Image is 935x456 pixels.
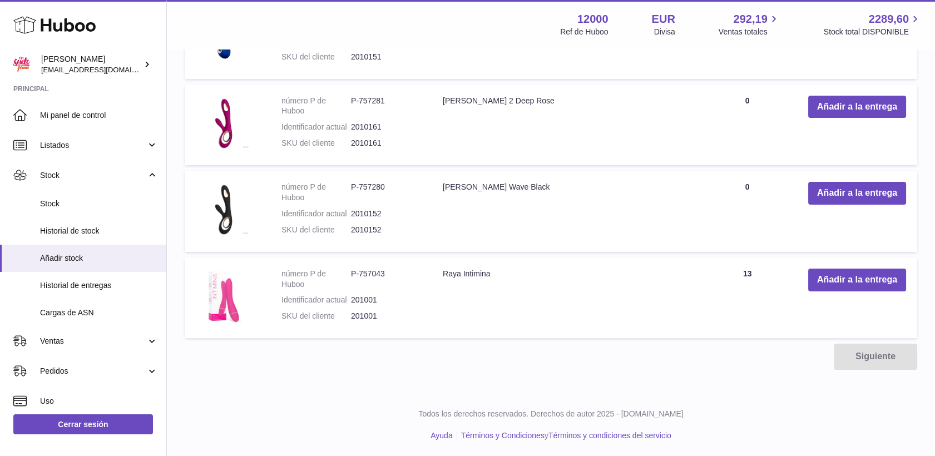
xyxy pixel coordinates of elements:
[40,170,146,181] span: Stock
[808,182,906,205] button: Añadir a la entrega
[281,269,351,290] dt: número P de Huboo
[196,182,251,237] img: Lelo Soraya Wave Black
[719,27,780,37] span: Ventas totales
[654,27,675,37] div: Divisa
[808,96,906,118] button: Añadir a la entrega
[40,253,158,264] span: Añadir stock
[351,225,420,235] dd: 2010152
[432,171,697,252] td: [PERSON_NAME] Wave Black
[351,52,420,62] dd: 2010151
[824,27,922,37] span: Stock total DISPONIBLE
[432,257,697,339] td: Raya Intimina
[351,295,420,305] dd: 201001
[351,138,420,148] dd: 2010161
[461,431,545,440] a: Términos y Condiciones
[697,257,797,339] td: 13
[40,336,146,346] span: Ventas
[351,122,420,132] dd: 2010161
[457,430,671,441] li: y
[351,209,420,219] dd: 2010152
[40,280,158,291] span: Historial de entregas
[351,182,420,203] dd: P-757280
[196,96,251,151] img: Lelo Soraya 2 Deep Rose
[351,269,420,290] dd: P-757043
[40,308,158,318] span: Cargas de ASN
[41,54,141,75] div: [PERSON_NAME]
[560,27,608,37] div: Ref de Huboo
[40,110,158,121] span: Mi panel de control
[281,122,351,132] dt: Identificador actual
[281,182,351,203] dt: número P de Huboo
[697,85,797,166] td: 0
[40,226,158,236] span: Historial de stock
[281,225,351,235] dt: SKU del cliente
[41,65,164,74] span: [EMAIL_ADDRESS][DOMAIN_NAME]
[281,311,351,321] dt: SKU del cliente
[40,366,146,376] span: Pedidos
[281,52,351,62] dt: SKU del cliente
[697,171,797,252] td: 0
[13,414,153,434] a: Cerrar sesión
[40,396,158,407] span: Uso
[351,96,420,117] dd: P-757281
[13,56,30,73] img: mar@ensuelofirme.com
[869,12,909,27] span: 2289,60
[281,138,351,148] dt: SKU del cliente
[734,12,768,27] span: 292,19
[40,199,158,209] span: Stock
[176,409,926,419] p: Todos los derechos reservados. Derechos de autor 2025 - [DOMAIN_NAME]
[432,85,697,166] td: [PERSON_NAME] 2 Deep Rose
[652,12,675,27] strong: EUR
[196,269,251,324] img: Raya Intimina
[577,12,609,27] strong: 12000
[548,431,671,440] a: Términos y condiciones del servicio
[281,295,351,305] dt: Identificador actual
[808,269,906,291] button: Añadir a la entrega
[431,431,452,440] a: Ayuda
[281,209,351,219] dt: Identificador actual
[719,12,780,37] a: 292,19 Ventas totales
[351,311,420,321] dd: 201001
[40,140,146,151] span: Listados
[281,96,351,117] dt: número P de Huboo
[824,12,922,37] a: 2289,60 Stock total DISPONIBLE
